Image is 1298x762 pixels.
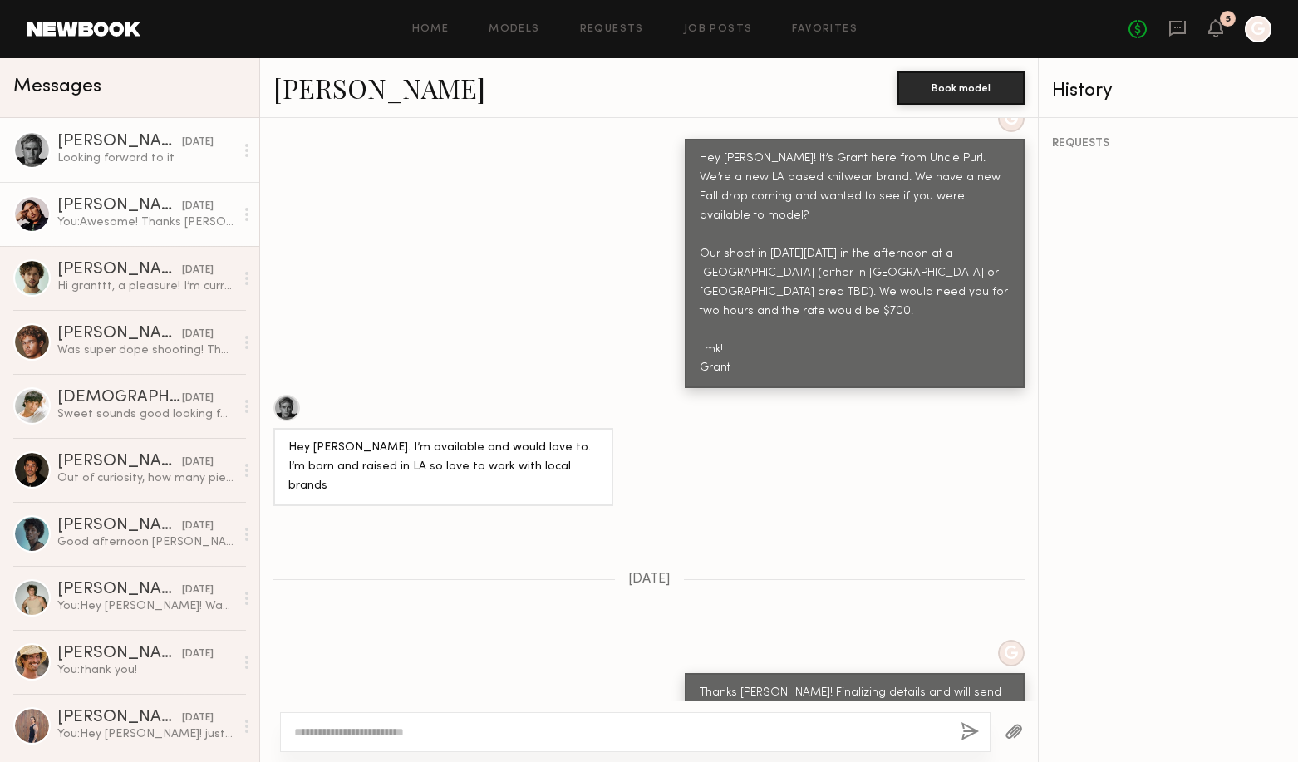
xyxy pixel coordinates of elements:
div: You: thank you! [57,662,234,678]
div: [DATE] [182,391,214,406]
a: Favorites [792,24,858,35]
div: Hi granttt, a pleasure! I’m currently planning to go to [GEOGRAPHIC_DATA] to do some work next month [57,278,234,294]
div: [DEMOGRAPHIC_DATA][PERSON_NAME] [57,390,182,406]
span: [DATE] [628,573,671,587]
div: [PERSON_NAME] [57,198,182,214]
button: Book model [897,71,1025,105]
div: [PERSON_NAME] [57,454,182,470]
div: REQUESTS [1052,138,1285,150]
a: Job Posts [684,24,753,35]
div: [PERSON_NAME] [57,710,182,726]
a: [PERSON_NAME] [273,70,485,106]
a: Book model [897,80,1025,94]
div: Out of curiosity, how many pieces would you be gifting? [57,470,234,486]
div: [PERSON_NAME] [57,646,182,662]
div: You: Hey [PERSON_NAME]! just checking in on this? [57,726,234,742]
div: History [1052,81,1285,101]
div: Looking forward to it [57,150,234,166]
div: Thanks [PERSON_NAME]! Finalizing details and will send through early next week! [700,684,1010,722]
a: Models [489,24,539,35]
div: [DATE] [182,263,214,278]
div: [DATE] [182,455,214,470]
div: [DATE] [182,135,214,150]
div: Was super dope shooting! Thanks for having me! [57,342,234,358]
div: Sweet sounds good looking forward!! [57,406,234,422]
div: [PERSON_NAME] [57,134,182,150]
div: [DATE] [182,519,214,534]
div: [PERSON_NAME] [57,582,182,598]
div: 5 [1226,15,1231,24]
div: Good afternoon [PERSON_NAME], thank you for reaching out. I am impressed by the vintage designs o... [57,534,234,550]
span: Messages [13,77,101,96]
div: [PERSON_NAME] [57,518,182,534]
div: [PERSON_NAME] [57,326,182,342]
div: You: Awesome! Thanks [PERSON_NAME]. Finalizing a location in [GEOGRAPHIC_DATA] and will send deta... [57,214,234,230]
div: [DATE] [182,583,214,598]
div: [DATE] [182,646,214,662]
a: G [1245,16,1271,42]
div: You: Hey [PERSON_NAME]! Wanted to send you some Summer pieces, pinged you on i g . LMK! [57,598,234,614]
div: Hey [PERSON_NAME]! It’s Grant here from Uncle Purl. We’re a new LA based knitwear brand. We have ... [700,150,1010,378]
div: [PERSON_NAME] [57,262,182,278]
div: [DATE] [182,710,214,726]
div: Hey [PERSON_NAME]. I’m available and would love to. I’m born and raised in LA so love to work wit... [288,439,598,496]
a: Requests [580,24,644,35]
a: Home [412,24,450,35]
div: [DATE] [182,327,214,342]
div: [DATE] [182,199,214,214]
